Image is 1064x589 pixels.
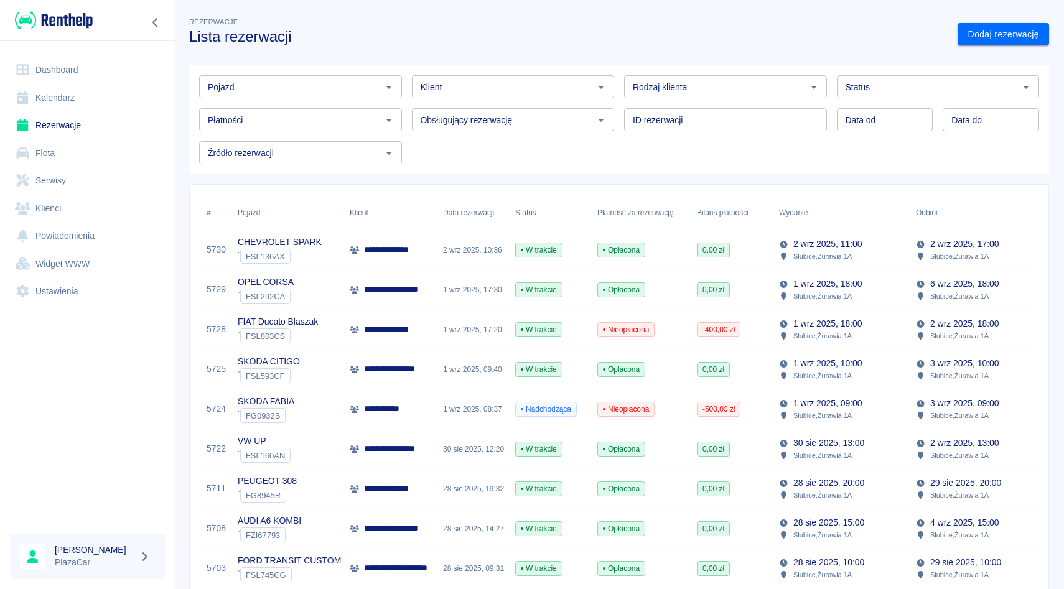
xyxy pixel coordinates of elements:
[773,195,910,230] div: Wydanie
[189,28,948,45] h3: Lista rezerwacji
[516,244,562,256] span: W trakcie
[598,364,645,375] span: Opłacona
[207,283,226,296] a: 5729
[437,429,509,469] div: 30 sie 2025, 12:20
[916,195,938,230] div: Odbiór
[598,324,654,335] span: Nieopłacona
[241,491,286,500] span: FG8945R
[698,244,729,256] span: 0,00 zł
[930,317,999,330] p: 2 wrz 2025, 18:00
[231,195,343,230] div: Pojazd
[930,556,1001,569] p: 29 sie 2025, 10:00
[207,195,211,230] div: #
[930,238,999,251] p: 2 wrz 2025, 17:00
[698,324,740,335] span: -400,00 zł
[516,284,562,295] span: W trakcie
[598,244,645,256] span: Opłacona
[238,488,297,503] div: `
[793,251,852,262] p: Słubice , Żurawia 1A
[238,395,294,408] p: SKODA FABIA
[930,410,989,421] p: Słubice , Żurawia 1A
[592,111,610,129] button: Otwórz
[10,195,165,223] a: Klienci
[793,317,862,330] p: 1 wrz 2025, 18:00
[15,10,93,30] img: Renthelp logo
[207,442,226,455] a: 5722
[238,328,318,343] div: `
[1017,78,1035,96] button: Otwórz
[793,397,862,410] p: 1 wrz 2025, 09:00
[443,195,494,230] div: Data rezerwacji
[238,514,301,527] p: AUDI A6 KOMBI
[930,569,989,580] p: Słubice , Żurawia 1A
[930,357,999,370] p: 3 wrz 2025, 10:00
[238,435,291,448] p: VW UP
[598,483,645,494] span: Opłacona
[930,450,989,461] p: Słubice , Żurawia 1A
[437,230,509,270] div: 2 wrz 2025, 10:36
[698,443,729,455] span: 0,00 zł
[189,18,238,26] span: Rezerwacje
[591,195,691,230] div: Płatność za rezerwację
[55,556,134,569] p: PlazaCar
[238,448,291,463] div: `
[930,437,999,450] p: 2 wrz 2025, 13:00
[793,277,862,290] p: 1 wrz 2025, 18:00
[793,476,864,489] p: 28 sie 2025, 20:00
[930,370,989,381] p: Słubice , Żurawia 1A
[793,370,852,381] p: Słubice , Żurawia 1A
[238,554,341,567] p: FORD TRANSIT CUSTOM
[241,451,290,460] span: FSL160AN
[437,310,509,350] div: 1 wrz 2025, 17:20
[437,549,509,588] div: 28 sie 2025, 09:31
[380,78,398,96] button: Otwórz
[241,292,290,301] span: FSL292CA
[698,563,729,574] span: 0,00 zł
[793,410,852,421] p: Słubice , Żurawia 1A
[207,562,226,575] a: 5703
[241,411,285,420] span: FG0932S
[207,243,226,256] a: 5730
[10,84,165,112] a: Kalendarz
[516,404,576,415] span: Nadchodząca
[437,509,509,549] div: 28 sie 2025, 14:27
[516,324,562,335] span: W trakcie
[930,251,989,262] p: Słubice , Żurawia 1A
[241,252,290,261] span: FSL136AX
[793,437,864,450] p: 30 sie 2025, 13:00
[343,195,437,230] div: Klient
[241,371,290,381] span: FSL593CF
[238,408,294,423] div: `
[238,249,322,264] div: `
[146,14,165,30] button: Zwiń nawigację
[516,443,562,455] span: W trakcie
[793,529,852,540] p: Słubice , Żurawia 1A
[793,489,852,501] p: Słubice , Żurawia 1A
[238,475,297,488] p: PEUGEOT 308
[930,529,989,540] p: Słubice , Żurawia 1A
[238,195,260,230] div: Pojazd
[930,290,989,302] p: Słubice , Żurawia 1A
[238,236,322,249] p: CHEVROLET SPARK
[516,563,562,574] span: W trakcie
[207,402,226,415] a: 5724
[437,350,509,389] div: 1 wrz 2025, 09:40
[238,315,318,328] p: FIAT Ducato Blaszak
[698,483,729,494] span: 0,00 zł
[930,277,999,290] p: 6 wrz 2025, 18:00
[10,167,165,195] a: Serwisy
[805,78,823,96] button: Otwórz
[598,404,654,415] span: Nieopłacona
[238,527,301,542] div: `
[10,111,165,139] a: Rezerwacje
[597,195,674,230] div: Płatność za rezerwację
[698,284,729,295] span: 0,00 zł
[958,23,1049,46] a: Dodaj rezerwację
[10,277,165,305] a: Ustawienia
[698,523,729,534] span: 0,00 zł
[437,469,509,509] div: 28 sie 2025, 19:32
[698,364,729,375] span: 0,00 zł
[793,357,862,370] p: 1 wrz 2025, 10:00
[207,482,226,495] a: 5711
[238,289,294,304] div: `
